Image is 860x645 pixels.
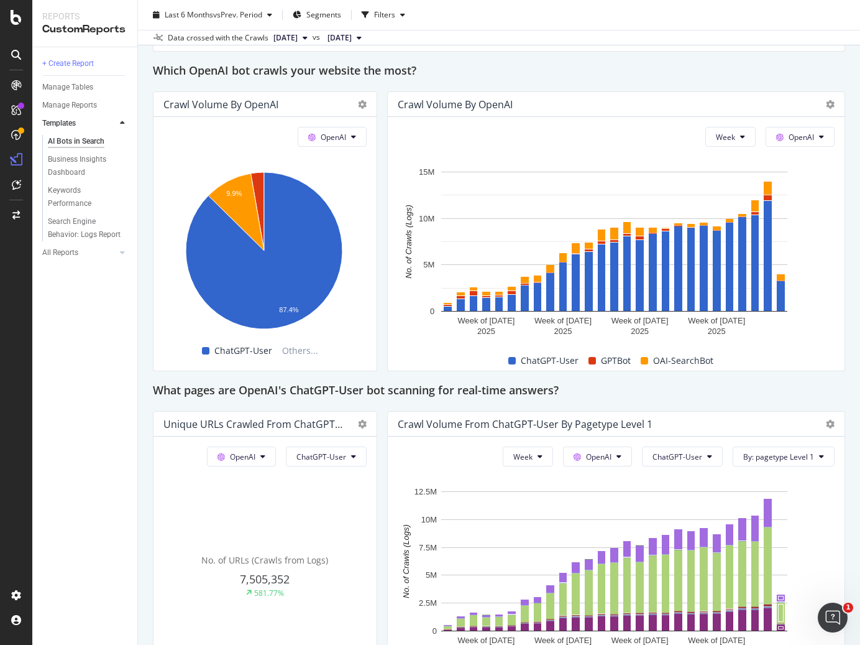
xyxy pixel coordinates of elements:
[148,5,277,25] button: Last 6 MonthsvsPrev. Period
[398,418,652,430] div: Crawl Volume from ChatGPT-User by pagetype Level 1
[419,543,437,552] text: 7.5M
[277,343,323,358] span: Others...
[42,81,129,94] a: Manage Tables
[168,32,268,44] div: Data crossed with the Crawls
[432,626,436,636] text: 0
[42,10,127,22] div: Reports
[273,32,298,44] span: 2025 Aug. 18th
[48,135,129,148] a: AI Bots in Search
[48,135,104,148] div: AI Bots in Search
[313,32,322,43] span: vs
[414,487,437,496] text: 12.5M
[207,447,276,466] button: OpenAI
[477,327,495,336] text: 2025
[153,91,377,371] div: Crawl Volume by OpenAIOpenAIA chart.ChatGPT-UserOthers...
[419,599,437,608] text: 2.5M
[42,57,129,70] a: + Create Report
[288,5,346,25] button: Segments
[534,316,592,325] text: Week of [DATE]
[268,30,313,45] button: [DATE]
[457,316,515,325] text: Week of [DATE]
[430,307,434,316] text: 0
[42,246,78,259] div: All Reports
[611,636,668,645] text: Week of [DATE]
[403,205,413,279] text: No. of Crawls (Logs)
[279,307,298,314] text: 87.4%
[298,127,367,147] button: OpenAI
[153,62,416,81] h2: Which OpenAI bot crawls your website the most?
[374,9,395,20] div: Filters
[631,327,649,336] text: 2025
[230,452,255,462] span: OpenAI
[48,153,129,179] a: Business Insights Dashboard
[586,452,611,462] span: OpenAI
[688,636,745,645] text: Week of [DATE]
[423,261,434,270] text: 5M
[688,316,745,325] text: Week of [DATE]
[653,353,713,368] span: OAI-SearchBot
[357,5,410,25] button: Filters
[296,452,346,462] span: ChatGPT-User
[48,184,129,210] a: Keywords Performance
[42,99,129,112] a: Manage Reports
[254,588,284,598] div: 581.77%
[733,447,835,466] button: By: pagetype Level 1
[48,215,121,241] div: Search Engine Behavior: Logs Report
[163,418,345,430] div: Unique URLs Crawled from ChatGPT-User
[521,353,579,368] span: ChatGPT-User
[387,91,845,371] div: Crawl Volume by OpenAIWeekOpenAIA chart.ChatGPT-UserGPTBotOAI-SearchBot
[766,127,835,147] button: OpenAI
[42,117,76,130] div: Templates
[306,9,341,20] span: Segments
[789,132,814,142] span: OpenAI
[611,316,668,325] text: Week of [DATE]
[327,32,352,44] span: 2025 Jan. 11th
[214,343,272,358] span: ChatGPT-User
[153,381,559,401] h2: What pages are OpenAI's ChatGPT-User bot scanning for real-time answers?
[652,452,702,462] span: ChatGPT-User
[398,98,513,111] div: Crawl Volume by OpenAI
[716,132,735,142] span: Week
[42,99,97,112] div: Manage Reports
[42,22,127,37] div: CustomReports
[601,353,631,368] span: GPTBot
[705,127,756,147] button: Week
[513,452,533,462] span: Week
[48,153,119,179] div: Business Insights Dashboard
[554,327,572,336] text: 2025
[563,447,632,466] button: OpenAI
[42,246,116,259] a: All Reports
[163,165,364,340] svg: A chart.
[322,30,367,45] button: [DATE]
[843,603,853,613] span: 1
[240,572,290,587] span: 7,505,352
[707,327,725,336] text: 2025
[213,9,262,20] span: vs Prev. Period
[42,117,116,130] a: Templates
[642,447,723,466] button: ChatGPT-User
[321,132,346,142] span: OpenAI
[503,447,553,466] button: Week
[401,525,411,598] text: No. of Crawls (Logs)
[165,9,213,20] span: Last 6 Months
[286,447,367,466] button: ChatGPT-User
[201,554,328,566] span: No. of URLs (Crawls from Logs)
[818,603,848,633] iframe: Intercom live chat
[743,452,814,462] span: By: pagetype Level 1
[398,165,830,340] svg: A chart.
[42,81,93,94] div: Manage Tables
[426,571,437,580] text: 5M
[48,184,117,210] div: Keywords Performance
[153,62,845,81] div: Which OpenAI bot crawls your website the most?
[163,98,278,111] div: Crawl Volume by OpenAI
[153,381,845,401] div: What pages are OpenAI's ChatGPT-User bot scanning for real-time answers?
[534,636,592,645] text: Week of [DATE]
[457,636,515,645] text: Week of [DATE]
[48,215,129,241] a: Search Engine Behavior: Logs Report
[419,214,434,223] text: 10M
[42,57,94,70] div: + Create Report
[419,167,434,177] text: 15M
[421,515,436,524] text: 10M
